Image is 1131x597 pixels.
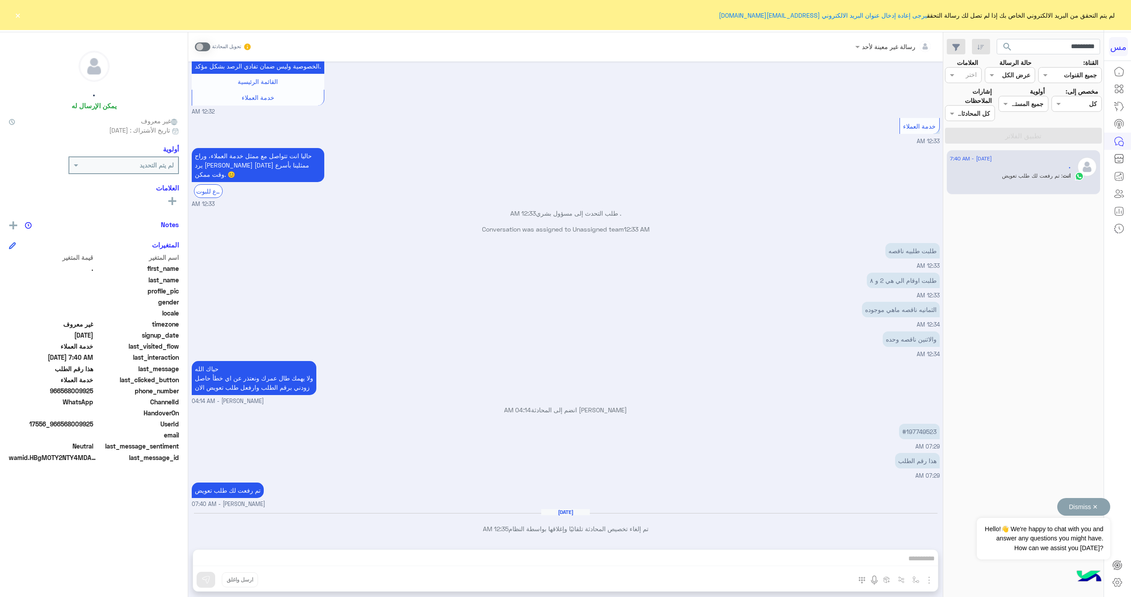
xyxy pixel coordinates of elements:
span: UserId [95,419,179,429]
h6: Notes [161,221,179,228]
span: locale [95,308,179,318]
span: 12:33 AM [624,225,649,233]
span: تم رفعت لك طلب تعويض [1002,172,1063,179]
span: 12:34 AM [917,351,940,357]
span: email [95,430,179,440]
span: 2 [9,397,93,407]
img: WhatsApp [1075,172,1084,181]
p: 6/8/2025, 12:33 AM [885,243,940,259]
span: 07:29 AM [915,472,940,479]
span: تاريخ الأشتراك : [DATE] [109,125,170,135]
span: last_name [95,275,179,285]
p: 6/8/2025, 4:14 AM [192,361,316,395]
span: null [9,297,93,307]
span: profile_pic [95,286,179,296]
label: مخصص إلى: [1066,87,1098,96]
label: حالة الرسالة [999,58,1032,67]
p: . طلب التحدث إلى مسؤول بشري [192,209,940,218]
span: gender [95,297,179,307]
span: last_interaction [95,353,179,362]
p: 6/8/2025, 12:33 AM [867,273,940,288]
div: مس [1109,37,1128,56]
p: 6/8/2025, 12:33 AM [192,148,324,182]
span: phone_number [95,386,179,395]
img: add [9,221,17,229]
label: إشارات الملاحظات [945,87,992,106]
div: اختر [966,70,978,81]
h6: أولوية [163,145,179,153]
span: 12:33 AM [510,209,536,217]
span: 12:35 AM [483,525,509,532]
div: الرجوع للبوت [194,184,223,198]
span: null [9,430,93,440]
span: HandoverOn [95,408,179,418]
span: لم يتم التحقق من البريد الالكتروني الخاص بك إذا لم تصل لك رسالة التحقق [719,11,1115,20]
h6: المتغيرات [152,241,179,249]
span: 12:33 AM [192,200,215,209]
span: 07:29 AM [915,443,940,450]
span: 2025-08-06T04:40:55.217Z [9,353,93,362]
h6: [DATE] [541,509,590,515]
span: قيمة المتغير [9,253,93,262]
span: last_message [95,364,179,373]
span: القائمة الرئيسية [238,78,278,85]
span: خدمة العملاء [9,342,93,351]
span: last_message_id [99,453,179,462]
span: ChannelId [95,397,179,407]
span: search [1002,42,1013,52]
span: . [9,264,93,273]
span: خدمة العملاء [242,94,274,101]
span: 12:33 AM [917,138,940,144]
span: last_message_sentiment [95,441,179,451]
h6: العلامات [9,184,179,192]
span: signup_date [95,331,179,340]
span: انت [1063,172,1070,179]
span: 12:33 AM [917,292,940,299]
button: Dismiss ✕ [1057,498,1110,516]
span: هذا رقم الطلب [9,364,93,373]
span: 966568009925 [9,386,93,395]
span: 0 [9,441,93,451]
span: اسم المتغير [95,253,179,262]
p: 6/8/2025, 7:40 AM [192,483,264,498]
img: hulul-logo.png [1074,562,1104,593]
h6: يمكن الإرسال له [72,102,117,110]
h5: . [1069,163,1070,170]
span: 12:34 AM [917,321,940,328]
button: تطبيق الفلاتر [945,128,1102,144]
p: 6/8/2025, 12:34 AM [862,302,940,317]
button: search [997,39,1018,58]
label: القناة: [1083,58,1098,67]
span: 12:32 AM [192,108,215,116]
span: [PERSON_NAME] - 04:14 AM [192,397,264,406]
h5: . [93,88,95,99]
img: defaultAdmin.png [1077,157,1097,177]
p: [PERSON_NAME] انضم إلى المحادثة [192,405,940,414]
span: 04:14 AM [504,406,531,414]
img: defaultAdmin.png [79,51,109,81]
span: خدمة العملاء [9,375,93,384]
p: 6/8/2025, 12:34 AM [883,331,940,347]
button: ارسل واغلق [222,572,258,587]
span: 2025-08-05T21:31:44.184Z [9,331,93,340]
span: Hello!👋 We're happy to chat with you and answer any questions you might have. How can we assist y... [977,518,1110,559]
p: 6/8/2025, 7:29 AM [899,424,940,439]
span: [DATE] - 7:40 AM [950,155,992,163]
label: العلامات [957,58,978,67]
span: last_clicked_button [95,375,179,384]
button: × [13,11,22,19]
span: 17556_966568009925 [9,419,93,429]
span: غير معروف [141,116,179,125]
a: يرجى إعادة إدخال عنوان البريد الالكتروني [EMAIL_ADDRESS][DOMAIN_NAME] [719,11,927,19]
span: غير معروف [9,319,93,329]
span: last_visited_flow [95,342,179,351]
span: null [9,308,93,318]
span: null [9,408,93,418]
span: timezone [95,319,179,329]
span: wamid.HBgMOTY2NTY4MDA5OTI1FQIAEhgUM0E3NDAwNEMzOEEzNkZFRTEwOTcA [9,453,97,462]
label: أولوية [1030,87,1045,96]
span: [PERSON_NAME] - 07:40 AM [192,500,265,509]
img: notes [25,222,32,229]
p: Conversation was assigned to Unassigned team [192,224,940,234]
span: خدمة العملاء [903,122,936,130]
